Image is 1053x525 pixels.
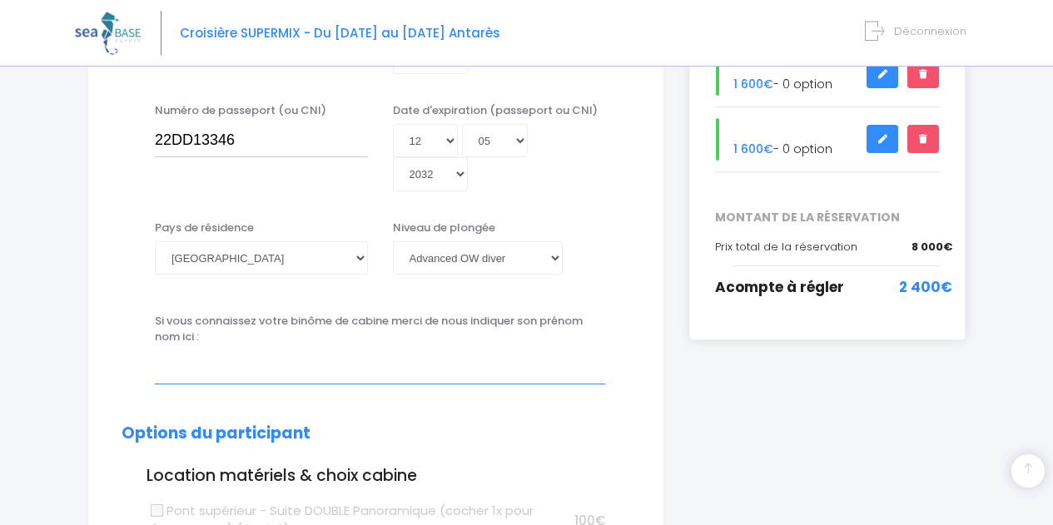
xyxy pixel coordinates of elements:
label: Date d'expiration (passeport ou CNI) [393,102,598,119]
span: MONTANT DE LA RÉSERVATION [703,209,952,226]
label: Si vous connaissez votre binôme de cabine merci de nous indiquer son prénom nom ici : [155,313,605,345]
span: Déconnexion [894,23,966,39]
label: Niveau de plongée [393,220,495,236]
span: 2 400€ [899,277,952,299]
input: Pont supérieur - Suite DOUBLE Panoramique (cocher 1x pour 2 personnes) (épuisé) [150,503,163,517]
span: 1 600€ [733,76,773,92]
h2: Options du participant [122,424,630,443]
span: 8 000€ [911,239,952,255]
span: Acompte à régler [715,277,844,297]
span: Croisière SUPERMIX - Du [DATE] au [DATE] Antarès [180,24,500,42]
span: 1 600€ [733,141,773,157]
div: - 0 option [703,53,952,96]
h3: Location matériels & choix cabine [122,467,630,486]
label: Pays de résidence [155,220,254,236]
label: Numéro de passeport (ou CNI) [155,102,326,119]
span: Prix total de la réservation [715,239,857,255]
div: - 0 option [703,118,952,161]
